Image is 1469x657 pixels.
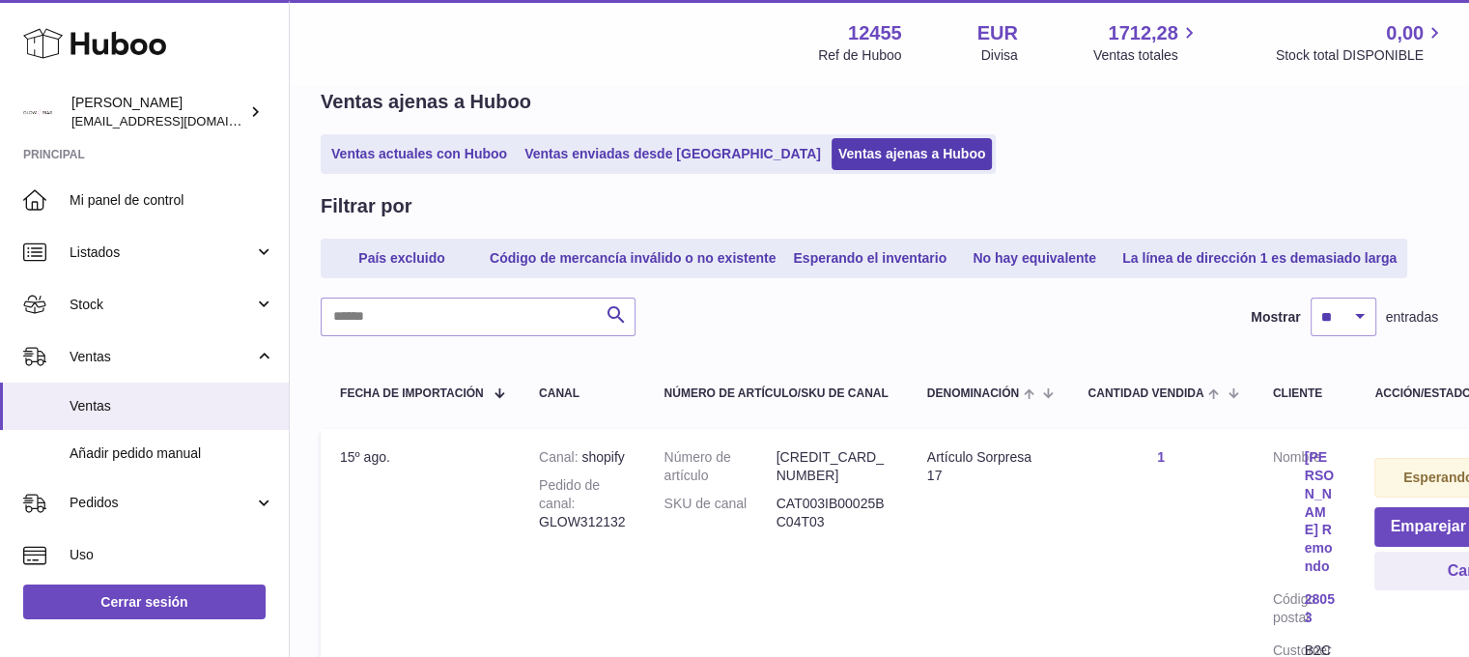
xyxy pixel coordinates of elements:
[1276,20,1446,65] a: 0,00 Stock total DISPONIBLE
[70,546,274,564] span: Uso
[340,387,484,400] span: Fecha de importación
[832,138,993,170] a: Ventas ajenas a Huboo
[70,397,274,415] span: Ventas
[786,243,953,274] a: Esperando el inventario
[70,296,254,314] span: Stock
[1273,387,1337,400] div: Cliente
[1157,449,1165,465] a: 1
[71,113,284,129] span: [EMAIL_ADDRESS][DOMAIN_NAME]
[1108,20,1177,46] span: 1712,28
[23,585,266,619] a: Cerrar sesión
[23,98,52,127] img: pedidos@glowrias.com
[981,46,1018,65] div: Divisa
[664,495,777,531] dt: SKU de canal
[1088,387,1203,400] span: Cantidad vendida
[1273,590,1305,632] dt: Código postal
[321,193,411,219] h2: Filtrar por
[1386,20,1424,46] span: 0,00
[539,477,600,511] strong: Pedido de canal
[518,138,828,170] a: Ventas enviadas desde [GEOGRAPHIC_DATA]
[1305,448,1337,576] a: [PERSON_NAME] Remondo
[70,348,254,366] span: Ventas
[818,46,901,65] div: Ref de Huboo
[70,243,254,262] span: Listados
[70,191,274,210] span: Mi panel de control
[539,387,626,400] div: Canal
[777,448,889,485] dd: [CREDIT_CARD_NUMBER]
[70,444,274,463] span: Añadir pedido manual
[1276,46,1446,65] span: Stock total DISPONIBLE
[325,243,479,274] a: País excluido
[664,448,777,485] dt: Número de artículo
[1116,243,1403,274] a: La línea de dirección 1 es demasiado larga
[1305,590,1337,627] a: 28053
[71,94,245,130] div: [PERSON_NAME]
[927,448,1050,485] div: Artículo Sorpresa 17
[957,243,1112,274] a: No hay equivalente
[777,495,889,531] dd: CAT003IB00025BC04T03
[70,494,254,512] span: Pedidos
[977,20,1018,46] strong: EUR
[539,476,626,531] div: GLOW312132
[848,20,902,46] strong: 12455
[325,138,514,170] a: Ventas actuales con Huboo
[1093,46,1201,65] span: Ventas totales
[321,89,531,115] h2: Ventas ajenas a Huboo
[1386,308,1438,327] span: entradas
[1273,448,1305,581] dt: Nombre
[927,387,1019,400] span: Denominación
[664,387,889,400] div: Número de artículo/SKU de canal
[539,449,581,465] strong: Canal
[483,243,782,274] a: Código de mercancía inválido o no existente
[1251,308,1300,327] label: Mostrar
[539,448,626,467] div: shopify
[1093,20,1201,65] a: 1712,28 Ventas totales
